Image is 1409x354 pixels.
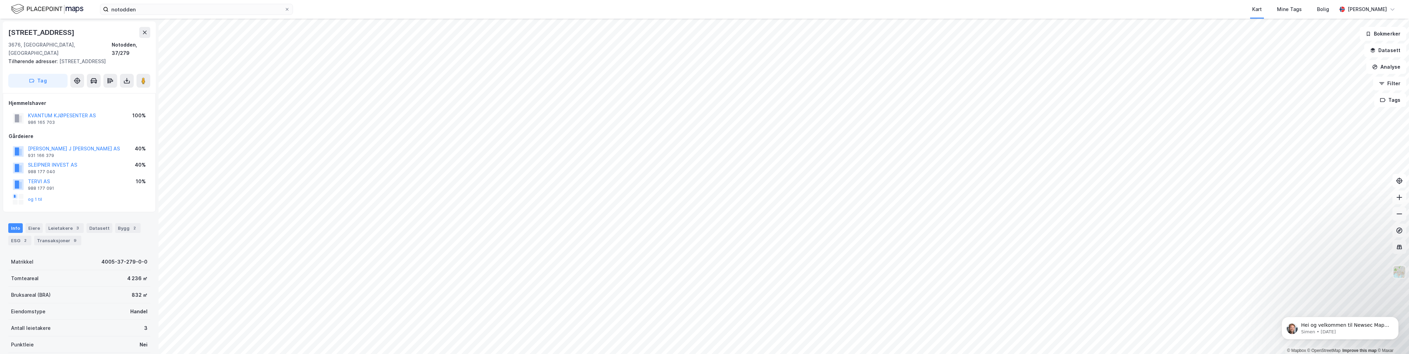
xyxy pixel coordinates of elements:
div: 3 [74,225,81,232]
div: 9 [72,237,79,244]
div: Info [8,223,23,233]
img: logo.f888ab2527a4732fd821a326f86c7f29.svg [11,3,83,15]
div: Transaksjoner [34,236,81,245]
div: 3 [144,324,148,332]
div: 4 236 ㎡ [127,274,148,283]
div: 832 ㎡ [132,291,148,299]
div: Handel [130,307,148,316]
div: 988 177 040 [28,169,55,175]
div: Mine Tags [1277,5,1302,13]
a: Mapbox [1287,348,1306,353]
div: [STREET_ADDRESS] [8,27,76,38]
div: Hjemmelshaver [9,99,150,107]
div: 10% [136,177,146,186]
div: Bolig [1317,5,1329,13]
button: Tags [1374,93,1406,107]
div: 100% [132,111,146,120]
div: 2 [22,237,29,244]
div: Leietakere [45,223,84,233]
div: Kart [1252,5,1262,13]
div: 988 177 091 [28,186,54,191]
button: Tag [8,74,68,88]
div: [PERSON_NAME] [1348,5,1387,13]
div: 40% [135,145,146,153]
div: Bruksareal (BRA) [11,291,51,299]
div: Gårdeiere [9,132,150,140]
div: Eiere [26,223,43,233]
a: Improve this map [1342,348,1377,353]
div: 931 166 379 [28,153,54,158]
div: Nei [140,341,148,349]
a: OpenStreetMap [1307,348,1341,353]
div: Punktleie [11,341,34,349]
div: Tomteareal [11,274,39,283]
div: Eiendomstype [11,307,45,316]
div: Datasett [87,223,112,233]
div: 986 165 703 [28,120,55,125]
div: Antall leietakere [11,324,51,332]
div: Notodden, 37/279 [112,41,150,57]
button: Bokmerker [1360,27,1406,41]
div: Bygg [115,223,141,233]
button: Analyse [1366,60,1406,74]
iframe: Intercom notifications message [1271,302,1409,351]
img: Z [1393,265,1406,278]
div: 3676, [GEOGRAPHIC_DATA], [GEOGRAPHIC_DATA] [8,41,112,57]
button: Datasett [1364,43,1406,57]
div: [STREET_ADDRESS] [8,57,145,66]
div: ESG [8,236,31,245]
div: 4005-37-279-0-0 [101,258,148,266]
div: Matrikkel [11,258,33,266]
span: Tilhørende adresser: [8,58,59,64]
div: 40% [135,161,146,169]
button: Filter [1373,77,1406,90]
input: Søk på adresse, matrikkel, gårdeiere, leietakere eller personer [109,4,284,14]
div: 2 [131,225,138,232]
